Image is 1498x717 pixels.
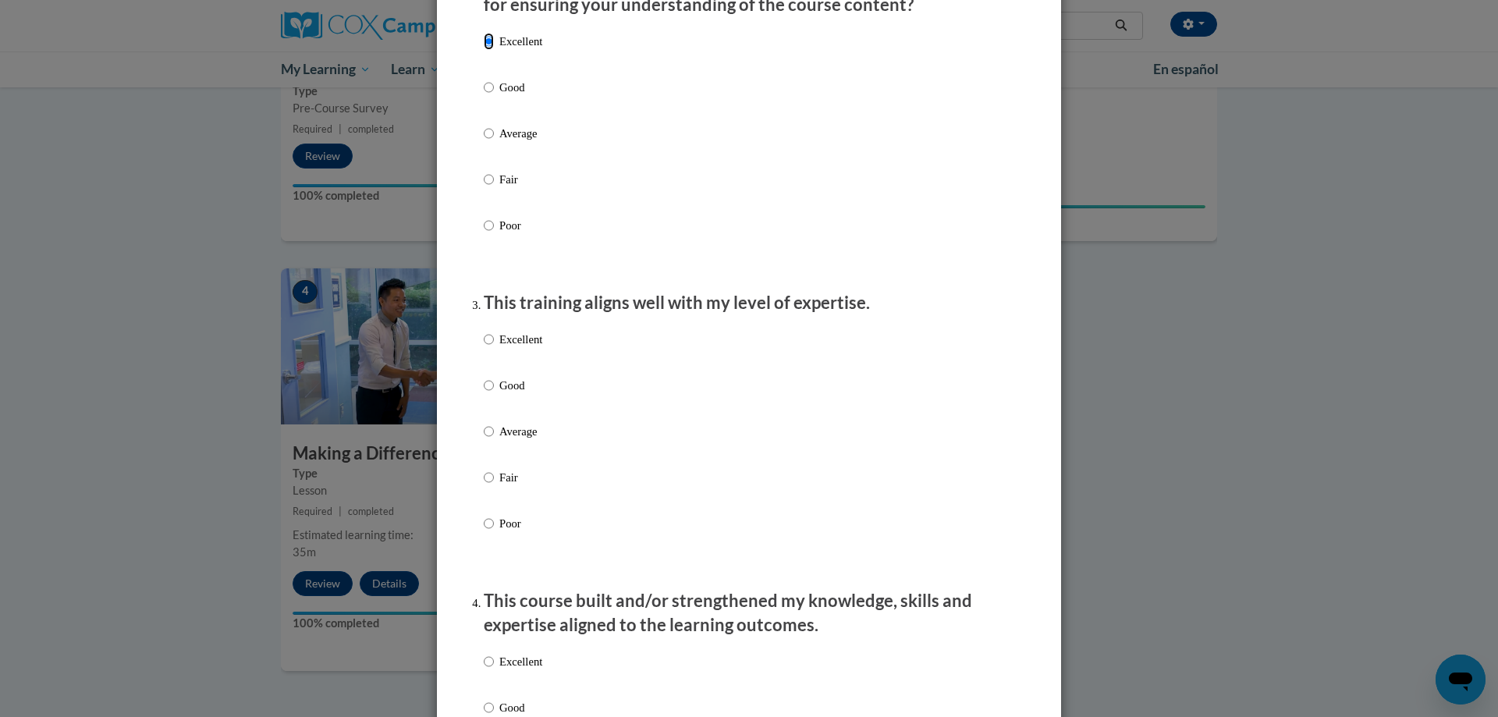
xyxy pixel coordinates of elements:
p: Good [499,79,542,96]
p: This training aligns well with my level of expertise. [484,291,1014,315]
p: Average [499,423,542,440]
input: Poor [484,515,494,532]
input: Excellent [484,653,494,670]
input: Excellent [484,33,494,50]
input: Good [484,79,494,96]
input: Good [484,377,494,394]
p: Fair [499,469,542,486]
input: Poor [484,217,494,234]
input: Average [484,423,494,440]
input: Excellent [484,331,494,348]
p: Good [499,377,542,394]
input: Good [484,699,494,716]
p: Excellent [499,653,542,670]
p: Average [499,125,542,142]
p: This course built and/or strengthened my knowledge, skills and expertise aligned to the learning ... [484,589,1014,637]
p: Excellent [499,331,542,348]
input: Fair [484,171,494,188]
p: Excellent [499,33,542,50]
input: Fair [484,469,494,486]
p: Poor [499,515,542,532]
p: Poor [499,217,542,234]
p: Good [499,699,542,716]
p: Fair [499,171,542,188]
input: Average [484,125,494,142]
